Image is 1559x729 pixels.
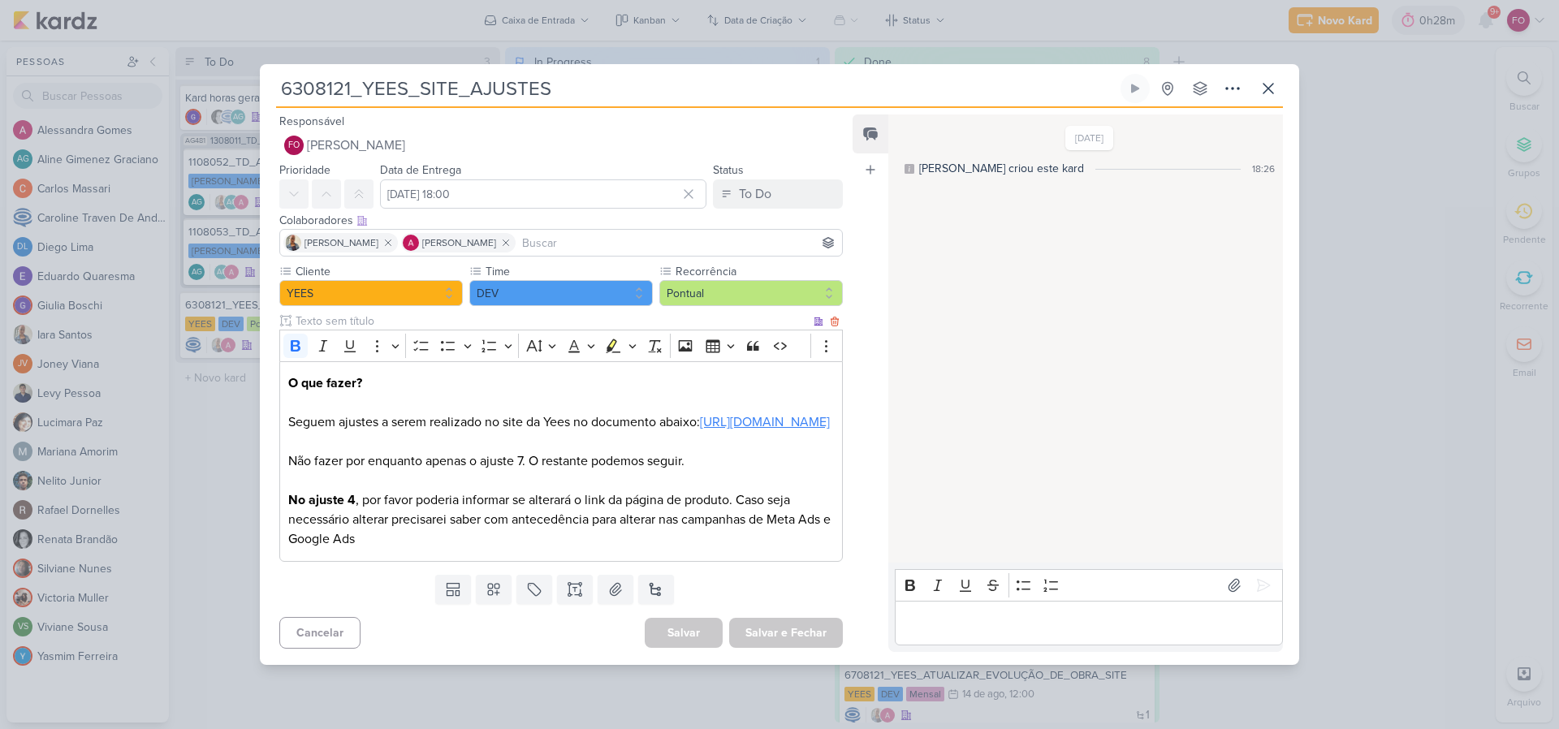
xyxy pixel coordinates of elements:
[279,280,463,306] button: YEES
[403,235,419,251] img: Alessandra Gomes
[279,330,843,361] div: Editor toolbar
[659,280,843,306] button: Pontual
[484,263,653,280] label: Time
[279,163,330,177] label: Prioridade
[279,617,361,649] button: Cancelar
[713,163,744,177] label: Status
[919,160,1084,177] div: [PERSON_NAME] criou este kard
[713,179,843,209] button: To Do
[1252,162,1275,176] div: 18:26
[288,373,834,549] p: Seguem ajustes a serem realizado no site da Yees no documento abaixo: Não fazer por enquanto apen...
[294,263,463,280] label: Cliente
[284,136,304,155] div: Fabio Oliveira
[469,280,653,306] button: DEV
[304,235,378,250] span: [PERSON_NAME]
[285,235,301,251] img: Iara Santos
[279,361,843,562] div: Editor editing area: main
[276,74,1117,103] input: Kard Sem Título
[380,163,461,177] label: Data de Entrega
[288,375,362,391] strong: O que fazer?
[307,136,405,155] span: [PERSON_NAME]
[700,414,830,430] a: [URL][DOMAIN_NAME]
[380,179,706,209] input: Select a date
[422,235,496,250] span: [PERSON_NAME]
[288,492,356,508] strong: No ajuste 4
[895,601,1283,645] div: Editor editing area: main
[895,569,1283,601] div: Editor toolbar
[674,263,843,280] label: Recorrência
[1129,82,1142,95] div: Ligar relógio
[288,141,300,150] p: FO
[279,212,843,229] div: Colaboradores
[292,313,810,330] input: Texto sem título
[279,131,843,160] button: FO [PERSON_NAME]
[519,233,839,252] input: Buscar
[279,114,344,128] label: Responsável
[739,184,771,204] div: To Do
